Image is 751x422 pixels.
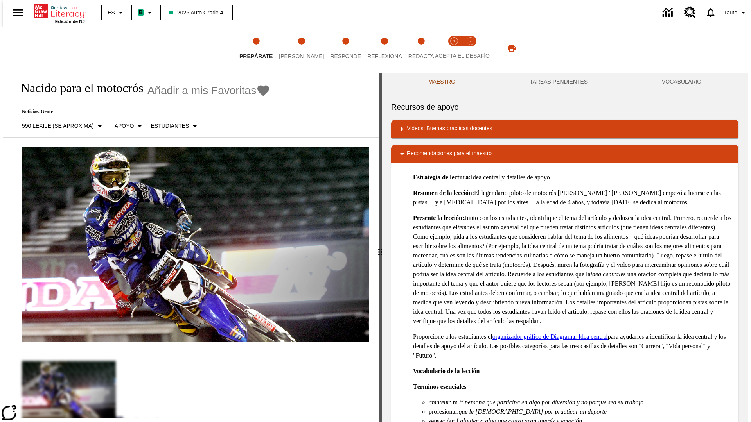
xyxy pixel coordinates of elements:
[22,122,94,130] p: 590 Lexile (Se aproxima)
[413,213,732,326] p: Junto con los estudiantes, identifique el tema del artículo y deduzca la idea central. Primero, r...
[465,399,643,406] em: persona que participa en algo por diversión y no porque sea su trabajo
[402,27,440,70] button: Redacta step 5 of 5
[233,27,279,70] button: Prepárate step 1 of 5
[429,399,449,406] em: amateur
[413,368,480,374] strong: Vocabulario de la lección
[147,84,257,97] span: Añadir a mis Favoritas
[413,174,471,181] strong: Estrategia de lectura:
[273,27,330,70] button: Lee step 2 of 5
[19,119,108,133] button: Seleccione Lexile, 590 Lexile (Se aproxima)
[391,120,738,138] div: Videos: Buenas prácticas docentes
[379,73,382,422] div: Pulsa la tecla de intro o la barra espaciadora y luego presiona las flechas de derecha e izquierd...
[108,9,115,17] span: ES
[408,53,434,59] span: Redacta
[429,398,732,407] li: : m./f.
[13,109,270,114] p: Noticias: Gente
[591,271,621,277] em: idea central
[413,173,732,182] p: Idea central y detalles de apoyo
[324,27,367,70] button: Responde step 3 of 5
[367,53,402,59] span: Reflexiona
[435,53,490,59] span: ACEPTA EL DESAFÍO
[169,9,223,17] span: 2025 Auto Grade 4
[701,2,721,23] a: Notificaciones
[413,332,732,360] p: Proporcione a los estudiantes el para ayudarles a identificar la idea central y los detalles de a...
[458,408,607,415] em: que le [DEMOGRAPHIC_DATA] por practicar un deporte
[443,27,465,70] button: Acepta el desafío lee step 1 of 2
[3,73,379,418] div: reading
[453,39,455,43] text: 1
[413,190,474,196] strong: Resumen de la lección:
[679,2,701,23] a: Centro de recursos, Se abrirá en una pestaña nueva.
[13,81,144,95] h1: Nacido para el motocrós
[330,53,361,59] span: Responde
[115,122,134,130] p: Apoyo
[407,124,492,134] p: Videos: Buenas prácticas docentes
[429,407,732,417] li: profesional:
[139,7,143,17] span: B
[391,73,738,91] div: Instructional Panel Tabs
[55,19,85,24] span: Edición de NJ
[391,101,738,113] h6: Recursos de apoyo
[413,383,466,390] strong: Términos esenciales
[361,27,408,70] button: Reflexiona step 4 of 5
[413,188,732,207] p: El legendario piloto de motocrós [PERSON_NAME] "[PERSON_NAME] empezó a lucirse en las pistas —y a...
[492,333,608,340] a: organizador gráfico de Diagrama: Idea central
[469,39,471,43] text: 2
[459,27,482,70] button: Acepta el desafío contesta step 2 of 2
[147,119,203,133] button: Seleccionar estudiante
[22,147,369,342] img: El corredor de motocrós James Stewart vuela por los aires en su motocicleta de montaña
[413,215,464,221] strong: Presente la lección:
[151,122,189,130] p: Estudiantes
[391,145,738,163] div: Recomendaciones para el maestro
[407,149,492,159] p: Recomendaciones para el maestro
[239,53,273,59] span: Prepárate
[147,84,271,97] button: Añadir a mis Favoritas - Nacido para el motocrós
[499,41,524,55] button: Imprimir
[492,73,625,91] button: TAREAS PENDIENTES
[724,9,737,17] span: Tauto
[135,5,158,20] button: Boost El color de la clase es verde menta. Cambiar el color de la clase.
[458,224,470,231] em: tema
[391,73,492,91] button: Maestro
[382,73,748,422] div: activity
[34,3,85,24] div: Portada
[104,5,129,20] button: Lenguaje: ES, Selecciona un idioma
[658,2,679,23] a: Centro de información
[6,1,29,24] button: Abrir el menú lateral
[111,119,148,133] button: Tipo de apoyo, Apoyo
[279,53,324,59] span: [PERSON_NAME]
[625,73,738,91] button: VOCABULARIO
[721,5,751,20] button: Perfil/Configuración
